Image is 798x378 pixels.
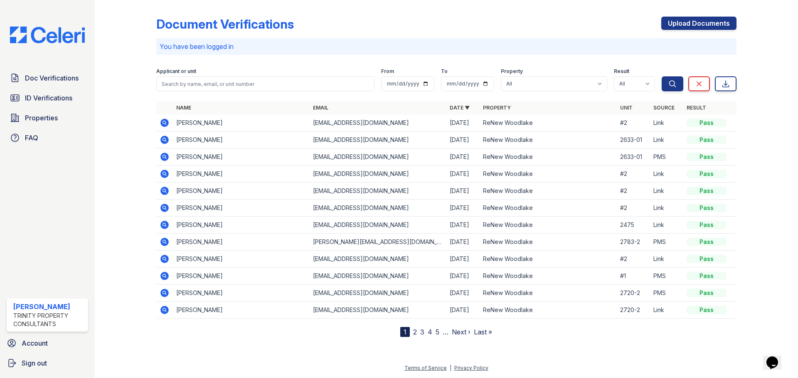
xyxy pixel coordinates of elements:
td: PMS [650,285,683,302]
div: Pass [687,221,727,229]
td: [PERSON_NAME] [173,217,310,234]
td: [PERSON_NAME] [173,285,310,302]
td: ReNew Woodlake [480,149,616,166]
label: Result [614,68,629,75]
td: 2783-2 [617,234,650,251]
div: Pass [687,153,727,161]
a: FAQ [7,129,88,146]
td: [DATE] [446,200,480,217]
a: Properties [7,110,88,126]
div: | [450,365,451,371]
td: [EMAIL_ADDRESS][DOMAIN_NAME] [310,302,446,319]
td: [DATE] [446,251,480,268]
td: ReNew Woodlake [480,302,616,319]
a: 5 [436,328,439,336]
td: ReNew Woodlake [480,115,616,132]
label: To [441,68,448,75]
td: ReNew Woodlake [480,183,616,200]
td: ReNew Woodlake [480,268,616,285]
td: [PERSON_NAME] [173,234,310,251]
td: [DATE] [446,234,480,251]
td: [PERSON_NAME] [173,115,310,132]
td: 2633-01 [617,132,650,149]
a: Privacy Policy [454,365,488,371]
td: [EMAIL_ADDRESS][DOMAIN_NAME] [310,183,446,200]
td: PMS [650,234,683,251]
a: 3 [420,328,424,336]
span: Doc Verifications [25,73,79,83]
a: Result [687,105,706,111]
td: #2 [617,166,650,183]
div: [PERSON_NAME] [13,302,85,312]
label: Property [501,68,523,75]
td: #2 [617,200,650,217]
td: #1 [617,268,650,285]
div: Trinity Property Consultants [13,312,85,328]
td: ReNew Woodlake [480,251,616,268]
a: Unit [620,105,633,111]
div: Pass [687,187,727,195]
td: #2 [617,115,650,132]
td: [PERSON_NAME][EMAIL_ADDRESS][DOMAIN_NAME] [310,234,446,251]
a: 4 [428,328,432,336]
div: Pass [687,238,727,246]
img: CE_Logo_Blue-a8612792a0a2168367f1c8372b55b34899dd931a85d93a1a3d3e32e68fde9ad4.png [3,27,91,43]
span: ID Verifications [25,93,72,103]
span: Sign out [22,358,47,368]
div: Pass [687,255,727,263]
td: Link [650,115,683,132]
div: Pass [687,136,727,144]
a: Email [313,105,328,111]
a: Name [176,105,191,111]
label: From [381,68,394,75]
a: Account [3,335,91,351]
a: Source [653,105,675,111]
a: Next › [452,328,470,336]
td: [EMAIL_ADDRESS][DOMAIN_NAME] [310,149,446,166]
p: You have been logged in [160,41,733,51]
td: [PERSON_NAME] [173,200,310,217]
iframe: chat widget [763,345,790,370]
td: 2720-2 [617,302,650,319]
a: Date ▼ [450,105,470,111]
td: [DATE] [446,217,480,234]
td: [PERSON_NAME] [173,302,310,319]
td: ReNew Woodlake [480,200,616,217]
td: Link [650,251,683,268]
td: [DATE] [446,268,480,285]
a: Property [483,105,511,111]
td: 2633-01 [617,149,650,166]
div: Document Verifications [156,17,294,32]
a: Sign out [3,355,91,371]
td: Link [650,183,683,200]
td: ReNew Woodlake [480,217,616,234]
td: #2 [617,251,650,268]
td: ReNew Woodlake [480,132,616,149]
td: [PERSON_NAME] [173,183,310,200]
input: Search by name, email, or unit number [156,76,374,91]
td: Link [650,217,683,234]
td: PMS [650,149,683,166]
td: Link [650,302,683,319]
td: Link [650,166,683,183]
td: [PERSON_NAME] [173,149,310,166]
div: Pass [687,306,727,314]
td: [DATE] [446,183,480,200]
td: [EMAIL_ADDRESS][DOMAIN_NAME] [310,251,446,268]
td: 2475 [617,217,650,234]
td: [EMAIL_ADDRESS][DOMAIN_NAME] [310,217,446,234]
td: [EMAIL_ADDRESS][DOMAIN_NAME] [310,166,446,183]
td: [EMAIL_ADDRESS][DOMAIN_NAME] [310,132,446,149]
div: Pass [687,272,727,280]
td: 2720-2 [617,285,650,302]
td: [DATE] [446,166,480,183]
td: [PERSON_NAME] [173,251,310,268]
a: Terms of Service [404,365,447,371]
span: FAQ [25,133,38,143]
td: [EMAIL_ADDRESS][DOMAIN_NAME] [310,268,446,285]
a: 2 [413,328,417,336]
td: ReNew Woodlake [480,166,616,183]
td: [DATE] [446,149,480,166]
label: Applicant or unit [156,68,196,75]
